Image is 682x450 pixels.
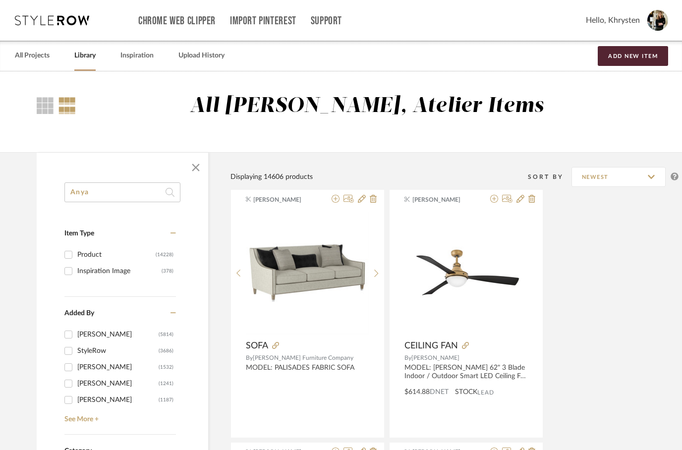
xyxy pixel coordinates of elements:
[411,355,459,361] span: [PERSON_NAME]
[412,195,475,204] span: [PERSON_NAME]
[159,376,173,392] div: (1241)
[246,340,268,351] span: SOFA
[404,364,528,381] div: MODEL: [PERSON_NAME] 62" 3 Blade Indoor / Outdoor Smart LED Ceiling Fan with HIRO Control 905962F...
[64,310,94,317] span: Added By
[253,195,316,204] span: [PERSON_NAME]
[430,389,449,395] span: DNET
[159,359,173,375] div: (1532)
[64,230,94,237] span: Item Type
[230,17,296,25] a: Import Pinterest
[404,219,528,327] img: CEILING FAN
[77,247,156,263] div: Product
[586,14,640,26] span: Hello, Khrysten
[404,340,458,351] span: CEILING FAN
[178,49,225,62] a: Upload History
[159,392,173,408] div: (1187)
[77,343,159,359] div: StyleRow
[162,263,173,279] div: (378)
[159,343,173,359] div: (3686)
[528,172,571,182] div: Sort By
[246,364,369,381] div: MODEL: PALISADES FABRIC SOFA
[404,389,430,395] span: $614.88
[253,355,353,361] span: [PERSON_NAME] Furniture Company
[190,94,544,119] div: All [PERSON_NAME], Atelier Items
[246,355,253,361] span: By
[156,247,173,263] div: (14228)
[77,263,162,279] div: Inspiration Image
[77,327,159,342] div: [PERSON_NAME]
[77,359,159,375] div: [PERSON_NAME]
[230,171,313,182] div: Displaying 14606 products
[246,212,369,335] img: SOFA
[159,327,173,342] div: (5814)
[477,389,494,396] span: Lead
[15,49,50,62] a: All Projects
[138,17,216,25] a: Chrome Web Clipper
[77,376,159,392] div: [PERSON_NAME]
[77,392,159,408] div: [PERSON_NAME]
[74,49,96,62] a: Library
[404,355,411,361] span: By
[62,408,176,424] a: See More +
[120,49,154,62] a: Inspiration
[186,158,206,177] button: Close
[598,46,668,66] button: Add New Item
[64,182,180,202] input: Search within 14606 results
[311,17,342,25] a: Support
[647,10,668,31] img: avatar
[455,387,477,397] span: STOCK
